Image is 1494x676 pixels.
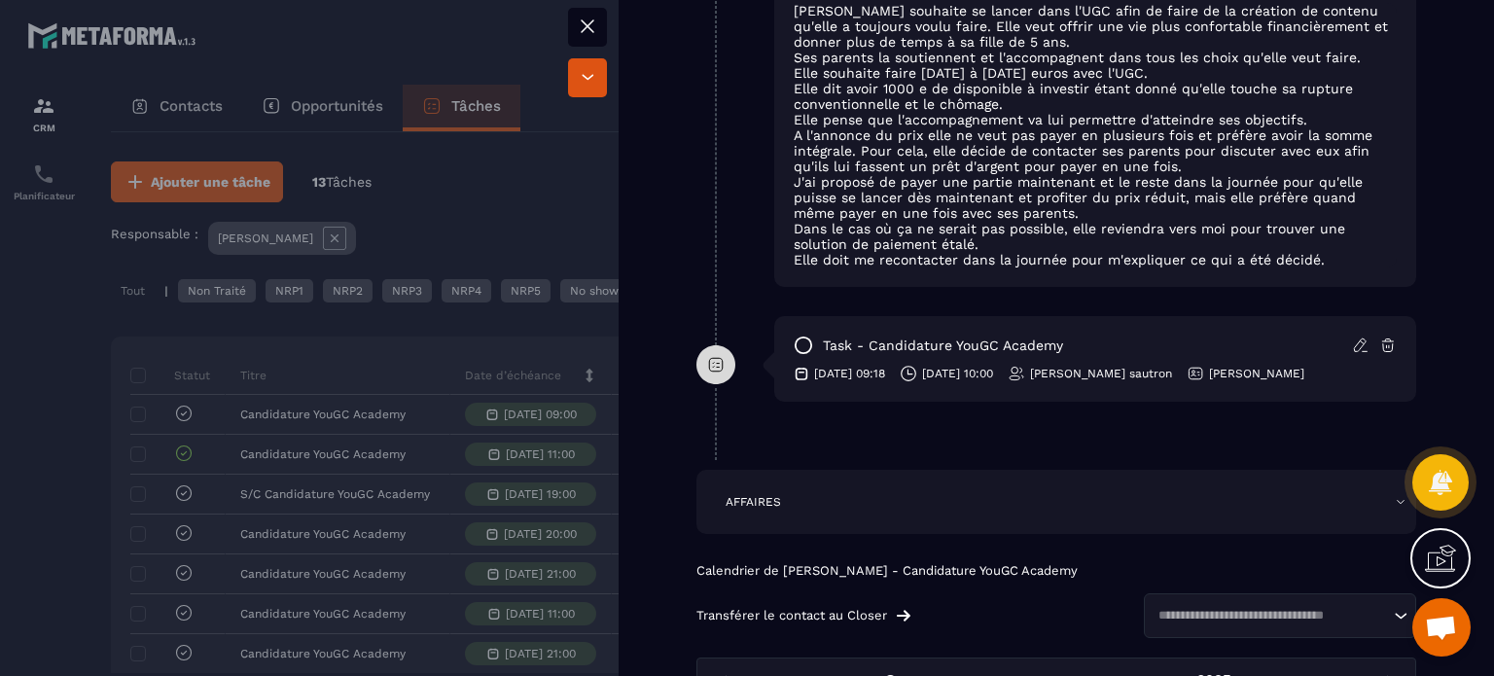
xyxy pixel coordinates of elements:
div: Ouvrir le chat [1412,598,1471,657]
div: Search for option [1144,593,1416,638]
p: [PERSON_NAME] sautron [1030,366,1172,381]
input: Search for option [1152,606,1389,625]
p: A l'annonce du prix elle ne veut pas payer en plusieurs fois et préfère avoir la somme intégrale.... [794,127,1397,174]
p: [PERSON_NAME] [1209,366,1304,381]
p: [DATE] 09:18 [814,366,885,381]
p: J'ai proposé de payer une partie maintenant et le reste dans la journée pour qu'elle puisse se la... [794,174,1397,221]
p: task - Candidature YouGC Academy [823,337,1063,355]
p: Elle doit me recontacter dans la journée pour m'expliquer ce qui a été décidé. [794,252,1397,267]
p: Transférer le contact au Closer [696,608,887,623]
p: Calendrier de [PERSON_NAME] - Candidature YouGC Academy [696,563,1416,579]
p: AFFAIRES [726,494,781,510]
p: Dans le cas où ça ne serait pas possible, elle reviendra vers moi pour trouver une solution de pa... [794,221,1397,252]
p: [DATE] 10:00 [922,366,993,381]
